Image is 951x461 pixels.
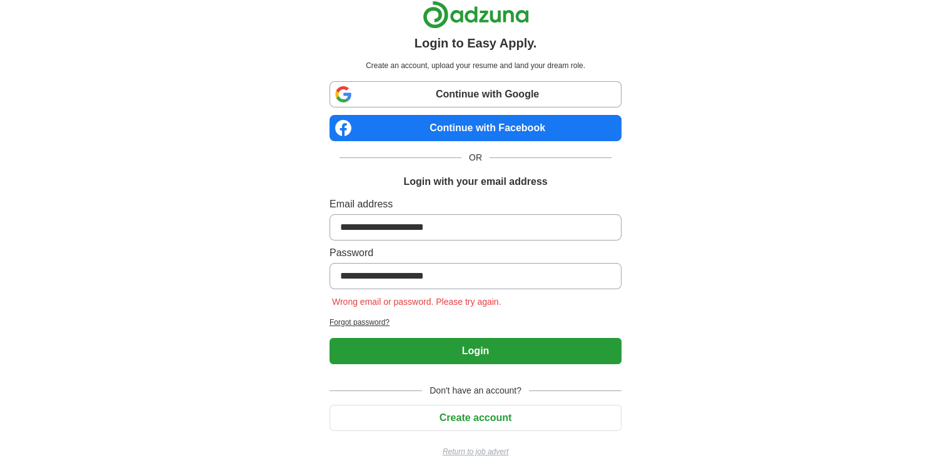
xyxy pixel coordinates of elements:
label: Password [330,245,621,260]
p: Create an account, upload your resume and land your dream role. [332,60,619,71]
span: Wrong email or password. Please try again. [330,297,504,307]
h1: Login to Easy Apply. [415,34,537,52]
h1: Login with your email address [403,174,547,189]
a: Return to job advert [330,446,621,457]
span: OR [461,151,490,164]
a: Continue with Google [330,81,621,107]
img: Adzuna logo [423,1,529,29]
a: Continue with Facebook [330,115,621,141]
button: Login [330,338,621,364]
a: Forgot password? [330,317,621,328]
button: Create account [330,405,621,431]
a: Create account [330,412,621,423]
span: Don't have an account? [422,384,529,397]
label: Email address [330,197,621,212]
